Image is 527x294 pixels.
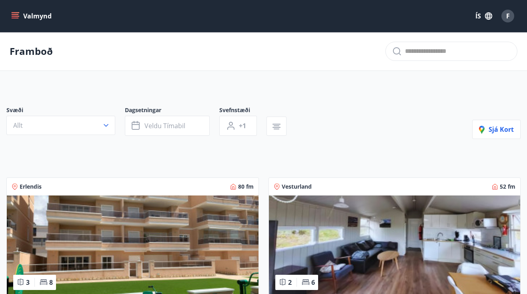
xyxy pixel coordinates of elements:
span: Svæði [6,106,125,116]
span: 52 fm [500,183,515,191]
button: Veldu tímabil [125,116,210,136]
span: 80 fm [238,183,254,191]
span: Vesturland [282,183,312,191]
span: Svefnstæði [219,106,267,116]
button: ÍS [471,9,497,23]
span: F [506,12,510,20]
span: Dagsetningar [125,106,219,116]
p: Framboð [10,44,53,58]
span: Sjá kort [479,125,514,134]
button: F [498,6,517,26]
span: 8 [49,278,53,287]
span: +1 [239,121,246,130]
span: Erlendis [20,183,42,191]
span: Veldu tímabil [144,121,185,130]
button: menu [10,9,55,23]
span: 3 [26,278,30,287]
button: +1 [219,116,257,136]
span: 2 [288,278,292,287]
span: Allt [13,121,23,130]
button: Allt [6,116,115,135]
span: 6 [311,278,315,287]
button: Sjá kort [472,120,521,139]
